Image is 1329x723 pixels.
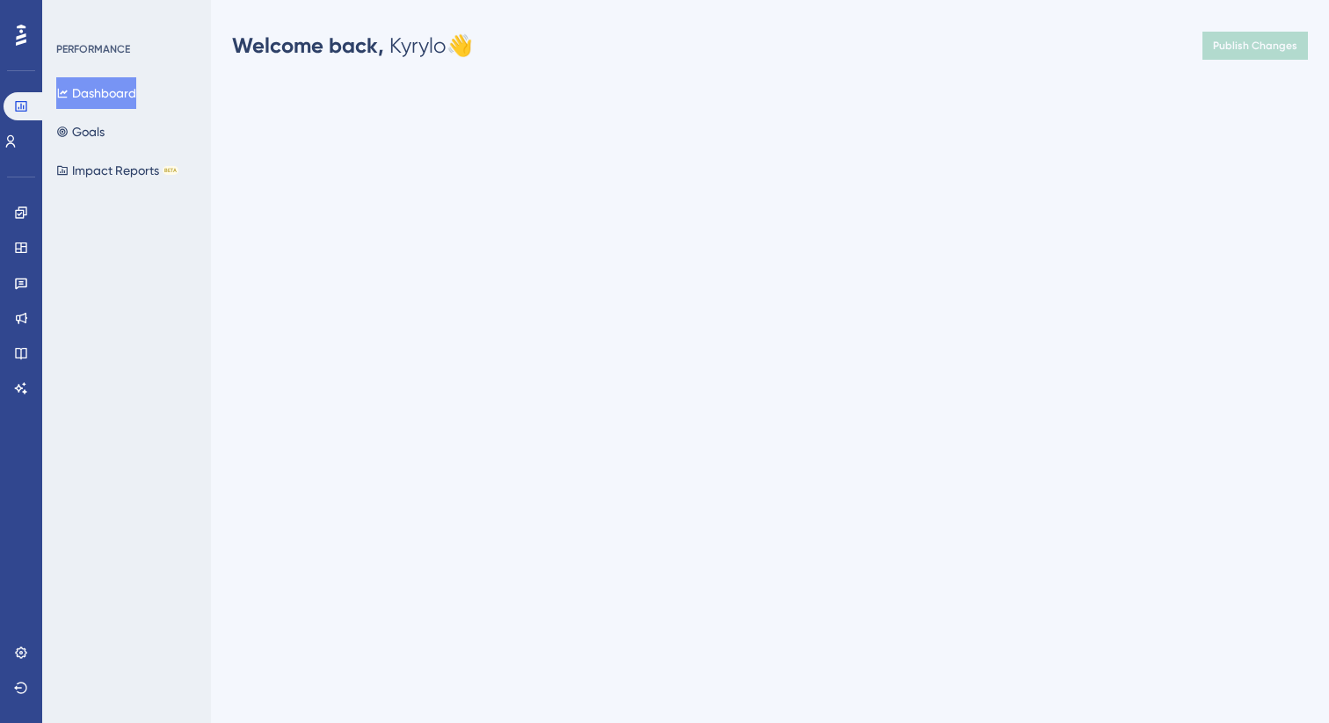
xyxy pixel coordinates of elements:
div: PERFORMANCE [56,42,130,56]
div: Kyrylo 👋 [232,32,473,60]
button: Goals [56,116,105,148]
span: Publish Changes [1213,39,1297,53]
button: Impact ReportsBETA [56,155,178,186]
span: Welcome back, [232,33,384,58]
button: Dashboard [56,77,136,109]
div: BETA [163,166,178,175]
button: Publish Changes [1202,32,1308,60]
